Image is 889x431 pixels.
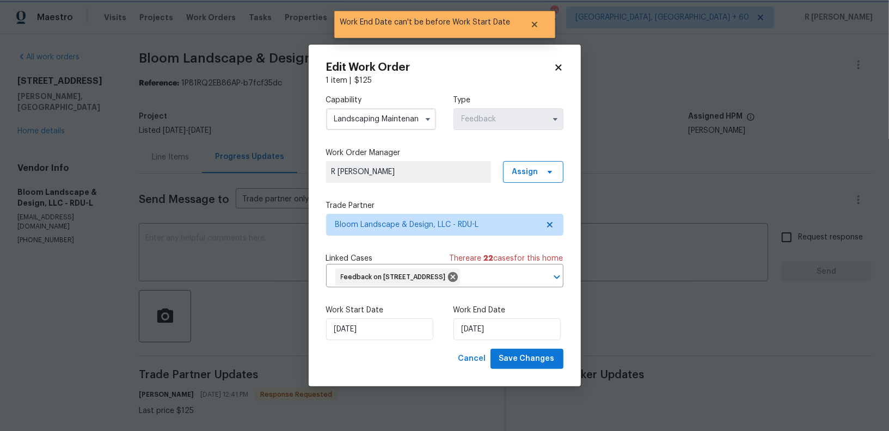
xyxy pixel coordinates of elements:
[326,305,436,316] label: Work Start Date
[326,318,433,340] input: M/D/YYYY
[326,147,563,158] label: Work Order Manager
[454,349,491,369] button: Cancel
[335,268,460,286] div: Feedback on [STREET_ADDRESS]
[484,255,494,262] span: 22
[453,305,563,316] label: Work End Date
[341,273,450,282] span: Feedback on [STREET_ADDRESS]
[453,95,563,106] label: Type
[326,62,554,73] h2: Edit Work Order
[517,14,553,35] button: Close
[326,200,563,211] label: Trade Partner
[453,318,561,340] input: M/D/YYYY
[334,11,517,34] span: Work End Date can't be before Work Start Date
[326,95,436,106] label: Capability
[491,349,563,369] button: Save Changes
[326,75,563,86] div: 1 item |
[355,77,372,84] span: $ 125
[499,352,555,366] span: Save Changes
[512,167,538,177] span: Assign
[450,253,563,264] span: There are case s for this home
[549,113,562,126] button: Show options
[421,113,434,126] button: Show options
[458,352,486,366] span: Cancel
[326,253,373,264] span: Linked Cases
[335,219,538,230] span: Bloom Landscape & Design, LLC - RDU-L
[332,167,486,177] span: R [PERSON_NAME]
[453,108,563,130] input: Select...
[326,108,436,130] input: Select...
[549,269,565,285] button: Open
